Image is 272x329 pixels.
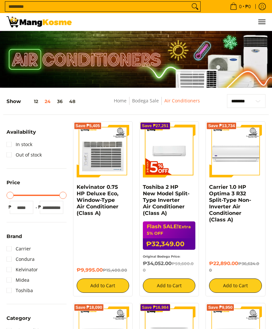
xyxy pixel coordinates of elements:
nav: Main Menu [78,13,265,31]
span: ₱ [37,204,43,210]
summary: Open [7,316,31,325]
span: Price [7,180,20,185]
span: ₱0 [244,4,252,9]
a: In stock [7,139,32,150]
span: • [228,3,253,10]
a: Kelvinator [7,264,38,275]
a: Carrier 1.0 HP Optima 3 R32 Split-Type Non-Inverter Air Conditioner (Class A) [209,184,251,223]
a: Bodega Sale [132,97,159,104]
h6: ₱22,890.00 [209,261,262,274]
del: ₱15,400.00 [103,268,127,273]
button: 12 [21,99,41,104]
span: 0 [238,4,243,9]
span: Save ₱16,984 [142,306,169,309]
button: 24 [41,99,54,104]
button: Menu [258,13,265,31]
button: Add to Cart [143,278,195,293]
span: Save ₱9,950 [208,306,233,309]
span: Category [7,316,31,321]
button: Add to Cart [77,278,129,293]
h6: ₱34,052.00 [143,261,195,274]
span: ₱ [7,204,13,210]
a: Air Conditioners [164,97,200,104]
nav: Breadcrumbs [96,97,218,112]
span: Save ₱18,090 [76,306,102,309]
del: ₱59,600.00 [143,261,194,273]
a: Toshiba 2 HP New Model Split-Type Inverter Air Conditioner (Class A) [143,184,189,216]
summary: Open [7,180,20,190]
img: Toshiba 2 HP New Model Split-Type Inverter Air Conditioner (Class A) [143,125,195,177]
button: 36 [54,99,66,104]
img: Carrier 1.0 HP Optima 3 R32 Split-Type Non-Inverter Air Conditioner (Class A) [209,125,262,177]
h6: ₱9,995.00 [77,267,129,274]
a: Toshiba [7,285,33,296]
a: Kelvinator 0.75 HP Deluxe Eco, Window-Type Air Conditioner (Class A) [77,184,118,216]
img: Kelvinator 0.75 HP Deluxe Eco, Window-Type Air Conditioner (Class A) [77,125,129,177]
a: Condura [7,254,35,264]
span: Save ₱13,734 [208,124,235,128]
button: Add to Cart [209,278,262,293]
del: ₱36,624.00 [209,261,259,273]
a: Carrier [7,244,31,254]
summary: Open [7,234,22,244]
span: Save ₱27,251 [142,124,169,128]
span: Brand [7,234,22,239]
h6: ₱32,349.00 [143,238,195,250]
button: 48 [66,99,79,104]
a: Home [114,97,127,104]
small: Original Bodega Price: [143,255,180,258]
h5: Show [7,98,79,105]
span: Availability [7,129,36,134]
button: Search [190,2,200,11]
img: Bodega Sale Aircon l Mang Kosme: Home Appliances Warehouse Sale [7,16,72,27]
span: Save ₱5,405 [76,124,100,128]
a: Out of stock [7,150,42,160]
a: Midea [7,275,29,285]
ul: Customer Navigation [78,13,265,31]
summary: Open [7,129,36,139]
